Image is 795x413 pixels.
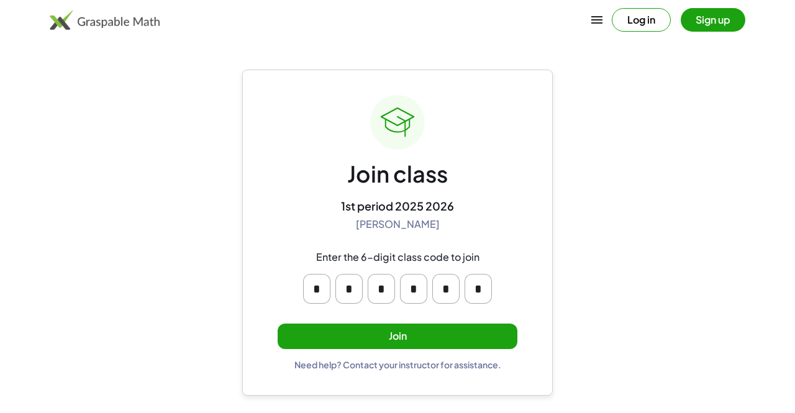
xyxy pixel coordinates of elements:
[432,274,460,304] input: Please enter OTP character 5
[612,8,671,32] button: Log in
[681,8,745,32] button: Sign up
[400,274,427,304] input: Please enter OTP character 4
[368,274,395,304] input: Please enter OTP character 3
[347,160,448,189] div: Join class
[278,324,517,349] button: Join
[341,199,454,213] div: 1st period 2025 2026
[465,274,492,304] input: Please enter OTP character 6
[316,251,479,264] div: Enter the 6-digit class code to join
[294,359,501,370] div: Need help? Contact your instructor for assistance.
[335,274,363,304] input: Please enter OTP character 2
[303,274,330,304] input: Please enter OTP character 1
[356,218,440,231] div: [PERSON_NAME]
